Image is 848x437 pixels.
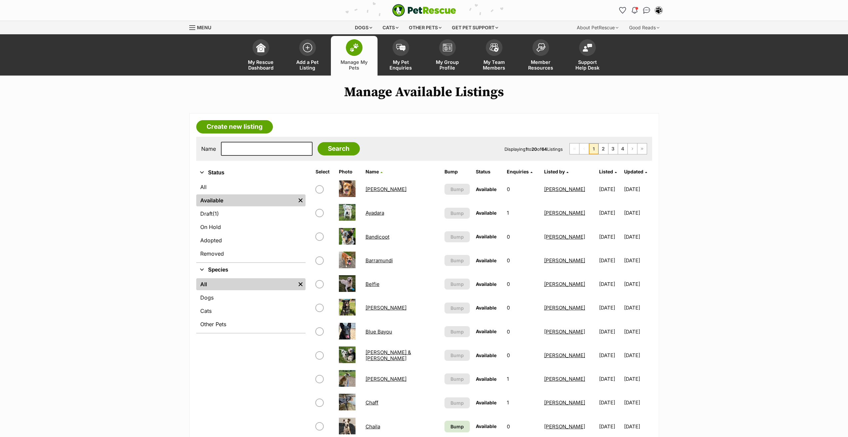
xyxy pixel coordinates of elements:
[655,7,662,14] img: Lynda Smith profile pic
[596,344,623,367] td: [DATE]
[450,352,464,359] span: Bump
[624,367,651,390] td: [DATE]
[189,21,216,33] a: Menu
[366,281,380,287] a: Belfie
[450,233,464,240] span: Bump
[624,391,651,414] td: [DATE]
[366,423,380,430] a: Chaila
[303,43,312,52] img: add-pet-listing-icon-0afa8454b4691262ce3f59096e99ab1cd57d4a30225e0717b998d2c9b9846f56.svg
[544,210,585,216] a: [PERSON_NAME]
[624,344,651,367] td: [DATE]
[504,296,540,319] td: 0
[450,257,464,264] span: Bump
[624,169,643,174] span: Updated
[246,59,276,71] span: My Rescue Dashboard
[504,391,540,414] td: 1
[544,169,565,174] span: Listed by
[544,257,585,264] a: [PERSON_NAME]
[596,201,623,224] td: [DATE]
[531,146,537,152] strong: 20
[476,234,496,239] span: Available
[197,25,211,30] span: Menu
[589,143,598,154] span: Page 1
[284,36,331,76] a: Add a Pet Listing
[504,249,540,272] td: 0
[471,36,517,76] a: My Team Members
[476,210,496,216] span: Available
[447,21,503,34] div: Get pet support
[318,142,360,155] input: Search
[196,277,306,333] div: Species
[196,266,306,274] button: Species
[196,278,296,290] a: All
[544,234,585,240] a: [PERSON_NAME]
[624,169,647,174] a: Updated
[489,43,499,52] img: team-members-icon-5396bd8760b3fe7c0b43da4ab00e1e3bb1a5d9ba89233759b79545d2d3fc5d0d.svg
[504,273,540,296] td: 0
[378,21,403,34] div: Cats
[196,221,306,233] a: On Hold
[450,399,464,406] span: Bump
[296,194,306,206] a: Remove filter
[350,43,359,52] img: manage-my-pets-icon-02211641906a0b7f246fdf0571729dbe1e7629f14944591b6c1af311fb30b64b.svg
[444,350,470,361] button: Bump
[507,169,532,174] a: Enquiries
[444,184,470,195] button: Bump
[544,352,585,358] a: [PERSON_NAME]
[293,59,323,71] span: Add a Pet Listing
[196,194,296,206] a: Available
[444,326,470,337] button: Bump
[450,281,464,288] span: Bump
[476,352,496,358] span: Available
[444,279,470,290] button: Bump
[313,166,336,177] th: Select
[444,231,470,242] button: Bump
[617,5,664,16] ul: Account quick links
[628,143,637,154] a: Next page
[366,376,407,382] a: [PERSON_NAME]
[196,180,306,262] div: Status
[526,59,556,71] span: Member Resources
[350,21,377,34] div: Dogs
[366,210,384,216] a: Ayadara
[624,225,651,248] td: [DATE]
[544,399,585,406] a: [PERSON_NAME]
[196,181,306,193] a: All
[544,281,585,287] a: [PERSON_NAME]
[624,249,651,272] td: [DATE]
[624,178,651,201] td: [DATE]
[331,36,378,76] a: Manage My Pets
[564,36,611,76] a: Support Help Desk
[366,257,393,264] a: Barramundi
[476,186,496,192] span: Available
[476,423,496,429] span: Available
[596,296,623,319] td: [DATE]
[536,43,545,52] img: member-resources-icon-8e73f808a243e03378d46382f2149f9095a855e16c252ad45f914b54edf8863c.svg
[450,305,464,312] span: Bump
[404,21,446,34] div: Other pets
[504,146,563,152] span: Displaying to of Listings
[196,120,273,133] a: Create new listing
[618,143,627,154] a: Page 4
[596,249,623,272] td: [DATE]
[213,210,219,218] span: (1)
[378,36,424,76] a: My Pet Enquiries
[599,143,608,154] a: Page 2
[450,210,464,217] span: Bump
[444,255,470,266] button: Bump
[596,391,623,414] td: [DATE]
[641,5,652,16] a: Conversations
[596,178,623,201] td: [DATE]
[476,258,496,263] span: Available
[392,4,456,17] a: PetRescue
[599,169,617,174] a: Listed
[525,146,527,152] strong: 1
[504,201,540,224] td: 1
[632,7,637,14] img: notifications-46538b983faf8c2785f20acdc204bb7945ddae34d4c08c2a6579f10ce5e182be.svg
[444,208,470,219] button: Bump
[238,36,284,76] a: My Rescue Dashboard
[366,305,407,311] a: [PERSON_NAME]
[366,169,379,174] span: Name
[624,201,651,224] td: [DATE]
[479,59,509,71] span: My Team Members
